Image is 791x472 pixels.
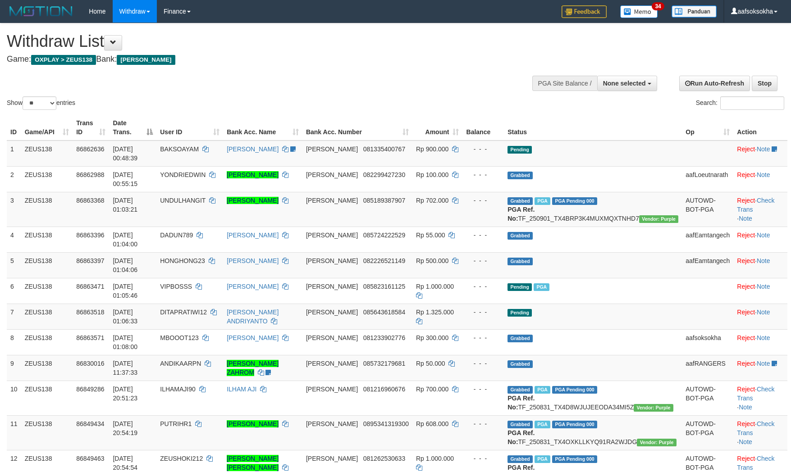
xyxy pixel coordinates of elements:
[363,257,405,264] span: Copy 082226521149 to clipboard
[737,360,755,367] a: Reject
[508,283,532,291] span: Pending
[306,309,358,316] span: [PERSON_NAME]
[466,333,500,342] div: - - -
[552,421,597,428] span: PGA Pending
[462,115,504,141] th: Balance
[227,171,279,178] a: [PERSON_NAME]
[160,455,203,462] span: ZEUSHOKI212
[603,80,646,87] span: None selected
[416,283,454,290] span: Rp 1.000.000
[306,360,358,367] span: [PERSON_NAME]
[363,360,405,367] span: Copy 085732179681 to clipboard
[466,385,500,394] div: - - -
[21,355,73,381] td: ZEUS138
[76,386,104,393] span: 86849286
[306,334,358,341] span: [PERSON_NAME]
[757,171,770,178] a: Note
[737,420,755,427] a: Reject
[21,166,73,192] td: ZEUS138
[160,145,199,153] span: BAKSOAYAM
[160,360,201,367] span: ANDIKAARPN
[535,386,550,394] span: Marked by aafRornrotha
[739,404,752,411] a: Note
[31,55,96,65] span: OXPLAY > ZEUS138
[552,386,597,394] span: PGA Pending
[7,415,21,450] td: 11
[7,141,21,167] td: 1
[227,455,279,471] a: [PERSON_NAME] [PERSON_NAME]
[508,258,533,265] span: Grabbed
[227,257,279,264] a: [PERSON_NAME]
[416,145,448,153] span: Rp 900.000
[113,283,137,299] span: [DATE] 01:05:46
[562,5,607,18] img: Feedback.jpg
[160,386,196,393] span: ILHAMAJI90
[682,329,733,355] td: aafsoksokha
[21,304,73,329] td: ZEUS138
[682,166,733,192] td: aafLoeutnarath
[737,334,755,341] a: Reject
[76,455,104,462] span: 86849463
[739,438,752,445] a: Note
[535,421,550,428] span: Marked by aafRornrotha
[21,227,73,252] td: ZEUS138
[508,172,533,179] span: Grabbed
[508,455,533,463] span: Grabbed
[508,232,533,240] span: Grabbed
[737,283,755,290] a: Reject
[227,145,279,153] a: [PERSON_NAME]
[757,309,770,316] a: Note
[466,454,500,463] div: - - -
[504,381,682,415] td: TF_250831_TX4D8WJUJEEODA34MI5Z
[160,283,192,290] span: VIPBOSSS
[76,257,104,264] span: 86863397
[412,115,462,141] th: Amount: activate to sort column ascending
[720,96,784,110] input: Search:
[416,231,445,239] span: Rp 55.000
[21,381,73,415] td: ZEUS138
[733,166,787,192] td: ·
[737,455,755,462] a: Reject
[76,197,104,204] span: 86863368
[21,415,73,450] td: ZEUS138
[620,5,658,18] img: Button%20Memo.svg
[160,197,206,204] span: UNDULHANGIT
[76,309,104,316] span: 86863518
[7,5,75,18] img: MOTION_logo.png
[737,386,774,402] a: Check Trans
[652,2,664,10] span: 34
[696,96,784,110] label: Search:
[21,329,73,355] td: ZEUS138
[227,197,279,204] a: [PERSON_NAME]
[227,386,256,393] a: ILHAM AJI
[416,360,445,367] span: Rp 50.000
[160,309,207,316] span: DITAPRATIWI12
[7,252,21,278] td: 5
[466,419,500,428] div: - - -
[466,359,500,368] div: - - -
[306,257,358,264] span: [PERSON_NAME]
[752,76,777,91] a: Stop
[160,231,193,239] span: DADUN789
[76,360,104,367] span: 86830016
[227,420,279,427] a: [PERSON_NAME]
[160,334,199,341] span: MBOOOT123
[737,197,774,213] a: Check Trans
[733,141,787,167] td: ·
[733,355,787,381] td: ·
[76,283,104,290] span: 86863471
[597,76,657,91] button: None selected
[757,283,770,290] a: Note
[739,215,752,222] a: Note
[672,5,717,18] img: panduan.png
[733,278,787,304] td: ·
[302,115,412,141] th: Bank Acc. Number: activate to sort column ascending
[113,171,137,187] span: [DATE] 00:55:15
[363,455,405,462] span: Copy 081262530633 to clipboard
[682,192,733,227] td: AUTOWD-BOT-PGA
[737,386,755,393] a: Reject
[466,145,500,154] div: - - -
[113,197,137,213] span: [DATE] 01:03:21
[733,304,787,329] td: ·
[113,386,137,402] span: [DATE] 20:51:23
